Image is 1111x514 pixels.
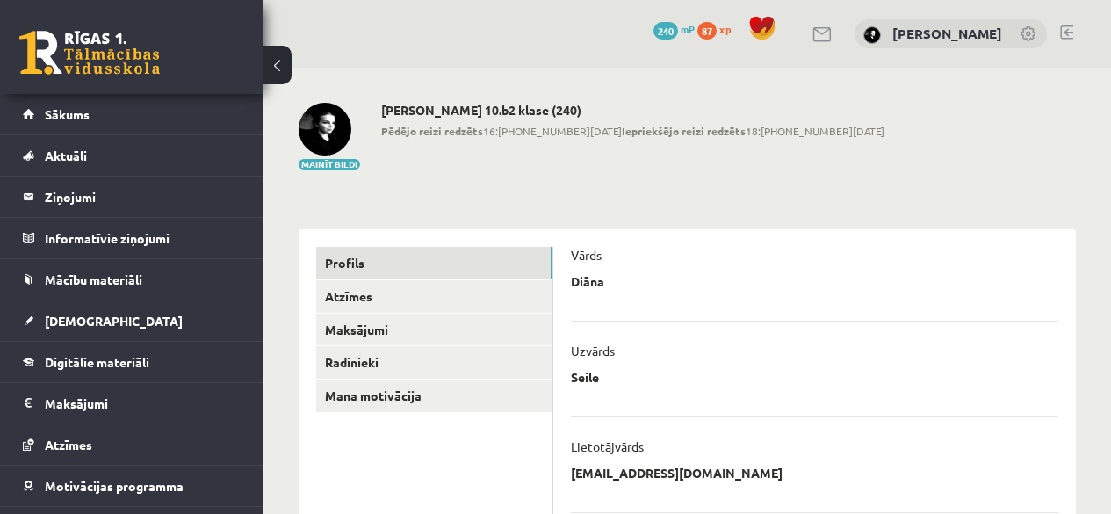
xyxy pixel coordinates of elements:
[316,380,552,412] a: Mana motivācija
[892,25,1002,42] a: [PERSON_NAME]
[23,94,242,134] a: Sākums
[23,300,242,341] a: [DEMOGRAPHIC_DATA]
[381,103,884,118] h2: [PERSON_NAME] 10.b2 klase (240)
[23,177,242,217] a: Ziņojumi
[316,314,552,346] a: Maksājumi
[23,135,242,176] a: Aktuāli
[299,159,360,170] button: Mainīt bildi
[45,437,92,452] span: Atzīmes
[571,465,783,481] p: [EMAIL_ADDRESS][DOMAIN_NAME]
[316,280,552,313] a: Atzīmes
[571,273,604,289] p: Diāna
[681,22,695,36] span: mP
[45,383,242,424] legend: Maksājumi
[381,124,483,138] b: Pēdējo reizi redzēts
[23,466,242,506] a: Motivācijas programma
[23,342,242,382] a: Digitālie materiāli
[23,383,242,424] a: Maksājumi
[697,22,739,36] a: 87 xp
[571,369,599,385] p: Seile
[23,218,242,258] a: Informatīvie ziņojumi
[45,106,90,122] span: Sākums
[571,247,602,263] p: Vārds
[45,218,242,258] legend: Informatīvie ziņojumi
[571,438,644,454] p: Lietotājvārds
[653,22,678,40] span: 240
[863,26,881,44] img: Diāna Seile
[23,424,242,465] a: Atzīmes
[45,313,183,329] span: [DEMOGRAPHIC_DATA]
[45,354,149,370] span: Digitālie materiāli
[299,103,351,156] img: Diāna Seile
[23,259,242,300] a: Mācību materiāli
[45,177,242,217] legend: Ziņojumi
[316,247,552,279] a: Profils
[653,22,695,36] a: 240 mP
[45,148,87,163] span: Aktuāli
[45,271,142,287] span: Mācību materiāli
[45,478,184,494] span: Motivācijas programma
[622,124,746,138] b: Iepriekšējo reizi redzēts
[697,22,717,40] span: 87
[381,123,884,139] span: 16:[PHONE_NUMBER][DATE] 18:[PHONE_NUMBER][DATE]
[571,343,615,358] p: Uzvārds
[719,22,731,36] span: xp
[19,31,160,75] a: Rīgas 1. Tālmācības vidusskola
[316,346,552,379] a: Radinieki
